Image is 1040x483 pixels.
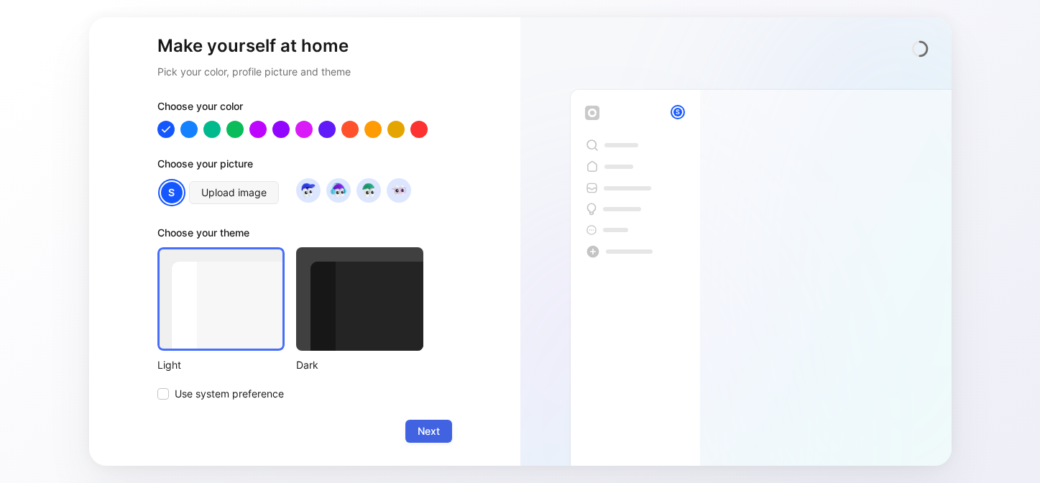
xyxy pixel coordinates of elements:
div: S [672,106,684,118]
h1: Make yourself at home [157,34,452,57]
span: Next [418,423,440,440]
div: Choose your color [157,98,452,121]
img: avatar [359,180,378,200]
span: Use system preference [175,385,284,402]
button: Next [405,420,452,443]
div: Dark [296,356,423,374]
img: avatar [389,180,408,200]
div: Light [157,356,285,374]
div: Choose your picture [157,155,452,178]
button: Upload image [189,181,279,204]
div: S [160,180,184,205]
h2: Pick your color, profile picture and theme [157,63,452,80]
img: avatar [298,180,318,200]
span: Upload image [201,184,267,201]
img: workspace-default-logo-wX5zAyuM.png [585,106,599,120]
img: avatar [328,180,348,200]
div: Choose your theme [157,224,423,247]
